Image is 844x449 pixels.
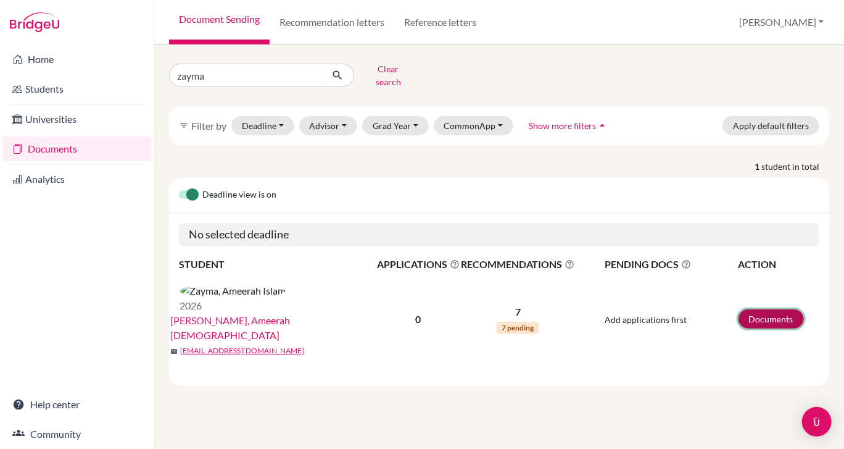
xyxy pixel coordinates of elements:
[202,188,276,203] span: Deadline view is on
[461,257,575,272] span: RECOMMENDATIONS
[299,116,358,135] button: Advisor
[605,257,737,272] span: PENDING DOCS
[180,298,286,313] p: 2026
[170,313,385,343] a: [PERSON_NAME], Ameerah [DEMOGRAPHIC_DATA]
[231,116,294,135] button: Deadline
[734,10,829,34] button: [PERSON_NAME]
[761,160,829,173] span: student in total
[755,160,761,173] strong: 1
[2,47,151,72] a: Home
[2,136,151,161] a: Documents
[169,64,322,87] input: Find student by name...
[497,322,539,334] span: 7 pending
[738,256,820,272] th: ACTION
[434,116,514,135] button: CommonApp
[461,304,575,319] p: 7
[605,314,687,325] span: Add applications first
[2,392,151,417] a: Help center
[802,407,832,437] div: Open Intercom Messenger
[2,422,151,447] a: Community
[415,313,421,325] b: 0
[596,119,608,132] i: arrow_drop_up
[180,345,304,356] a: [EMAIL_ADDRESS][DOMAIN_NAME]
[722,116,819,135] button: Apply default filters
[191,120,226,132] span: Filter by
[738,309,804,329] a: Documents
[529,120,596,131] span: Show more filters
[10,12,59,32] img: Bridge-U
[2,77,151,101] a: Students
[377,257,460,272] span: APPLICATIONS
[354,59,423,91] button: Clear search
[170,348,178,355] span: mail
[180,283,286,298] img: Zayma, Ameerah Islam
[2,167,151,191] a: Analytics
[179,120,189,130] i: filter_list
[2,107,151,132] a: Universities
[518,116,619,135] button: Show more filtersarrow_drop_up
[179,256,376,272] th: STUDENT
[362,116,429,135] button: Grad Year
[179,223,819,246] h5: No selected deadline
